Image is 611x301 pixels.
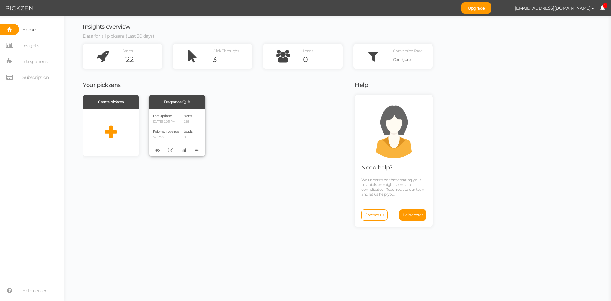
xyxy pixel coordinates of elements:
span: Starts [123,48,133,53]
span: 5 [603,3,607,8]
a: Help center [399,209,427,221]
span: Contact us [365,212,384,217]
span: Referred revenue [153,129,179,133]
span: Subscription [22,72,49,82]
span: Home [22,25,35,35]
a: Upgrade [461,2,491,14]
span: Help center [22,286,46,296]
span: Insights [22,40,39,51]
span: Conversion Rate [393,48,423,53]
span: Need help? [361,164,392,171]
a: Configure [393,55,433,64]
span: Click Throughs [213,48,239,53]
span: Last updated [153,114,173,118]
span: [EMAIL_ADDRESS][DOMAIN_NAME] [515,5,591,11]
span: Help [355,82,368,89]
span: Leads [184,129,193,133]
div: Fragrance Quiz [149,95,205,109]
img: Pickzen logo [6,4,33,12]
div: 3 [213,55,252,64]
span: Help center [403,212,423,217]
span: Configure [393,57,411,62]
div: 122 [123,55,162,64]
span: Integrations [22,56,47,67]
p: $232.92 [153,135,179,140]
span: Create pickzen [98,99,124,104]
img: b3e142cb9089df8073c54e68b41907af [498,3,509,14]
span: Insights overview [83,23,130,30]
span: Your pickzens [83,82,121,89]
p: [DATE] 2:05 PM [153,120,179,124]
span: We understand that creating your first pickzen might seem a bit complicated. Reach out to our tea... [361,177,425,197]
span: Data for all pickzens (Last 30 days) [83,33,154,39]
span: Starts [184,114,192,118]
div: Last updated [DATE] 2:05 PM Referred revenue $232.92 Starts 286 Leads 0 [149,109,205,156]
p: 0 [184,135,193,140]
img: support.png [365,101,423,158]
span: Leads [303,48,313,53]
p: 286 [184,120,193,124]
button: [EMAIL_ADDRESS][DOMAIN_NAME] [509,3,600,13]
div: 0 [303,55,343,64]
